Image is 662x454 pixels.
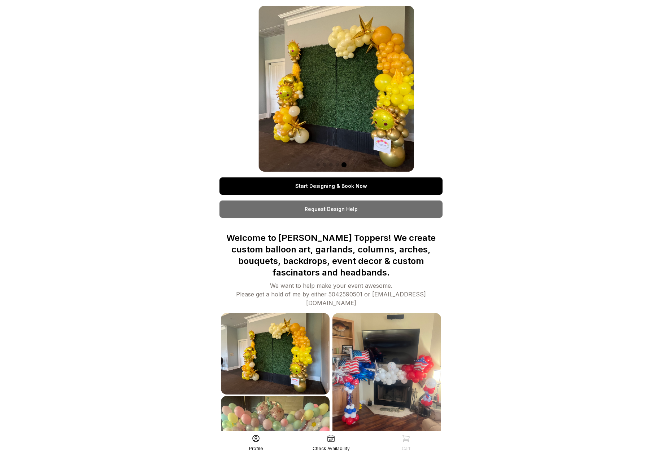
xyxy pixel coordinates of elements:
[313,446,350,451] div: Check Availability
[249,446,263,451] div: Profile
[219,281,443,307] div: We want to help make your event awesome. Please get a hold of me by either 5042590501 or [EMAIL_A...
[219,232,443,278] p: Welcome to [PERSON_NAME] Toppers! We create custom balloon art, garlands, columns, arches, bouque...
[402,446,410,451] div: Cart
[219,177,443,195] a: Start Designing & Book Now
[219,200,443,218] a: Request Design Help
